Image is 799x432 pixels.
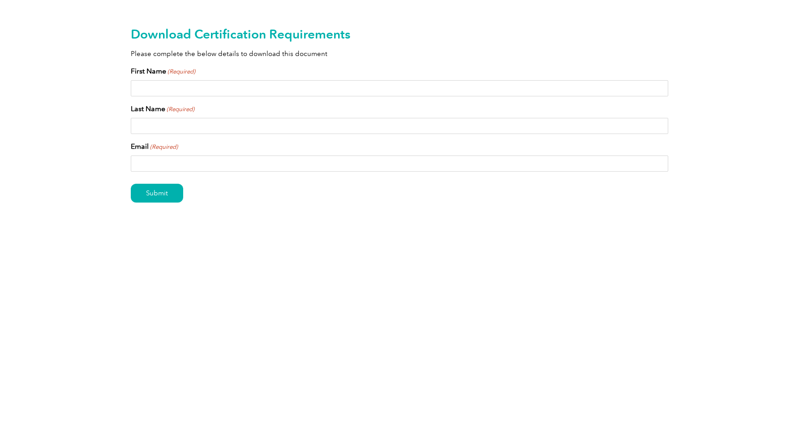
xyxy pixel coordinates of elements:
span: (Required) [150,143,178,151]
label: First Name [131,66,195,77]
h2: Download Certification Requirements [131,27,668,41]
input: Submit [131,184,183,203]
label: Email [131,141,178,152]
span: (Required) [166,105,195,114]
span: (Required) [167,67,196,76]
p: Please complete the below details to download this document [131,49,668,59]
label: Last Name [131,104,194,114]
